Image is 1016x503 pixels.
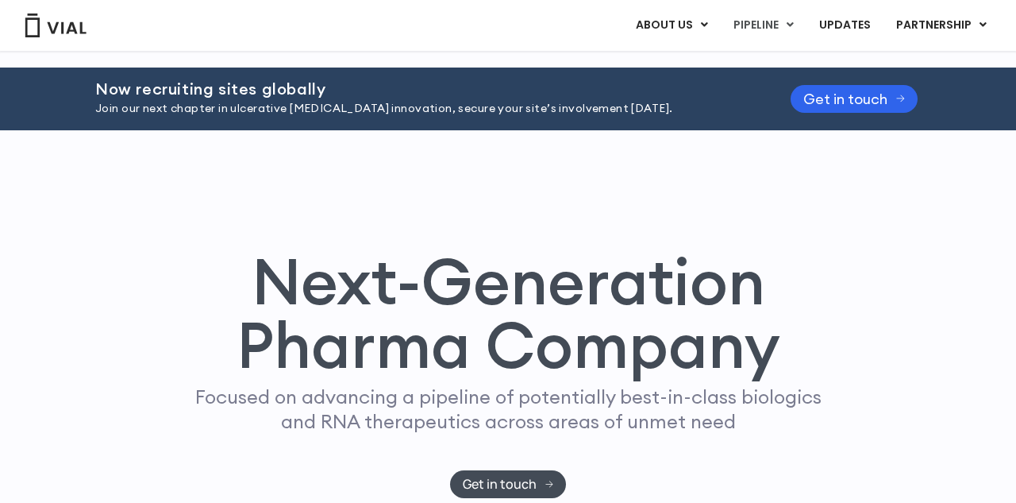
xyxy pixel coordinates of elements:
[188,385,828,434] p: Focused on advancing a pipeline of potentially best-in-class biologics and RNA therapeutics acros...
[95,80,751,98] h2: Now recruiting sites globally
[721,12,806,39] a: PIPELINEMenu Toggle
[883,12,999,39] a: PARTNERSHIPMenu Toggle
[791,85,918,113] a: Get in touch
[164,250,852,377] h1: Next-Generation Pharma Company
[806,12,883,39] a: UPDATES
[803,93,887,105] span: Get in touch
[463,478,537,490] span: Get in touch
[623,12,720,39] a: ABOUT USMenu Toggle
[24,14,87,37] img: Vial Logo
[450,470,567,498] a: Get in touch
[95,100,751,118] p: Join our next chapter in ulcerative [MEDICAL_DATA] innovation, secure your site’s involvement [DA...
